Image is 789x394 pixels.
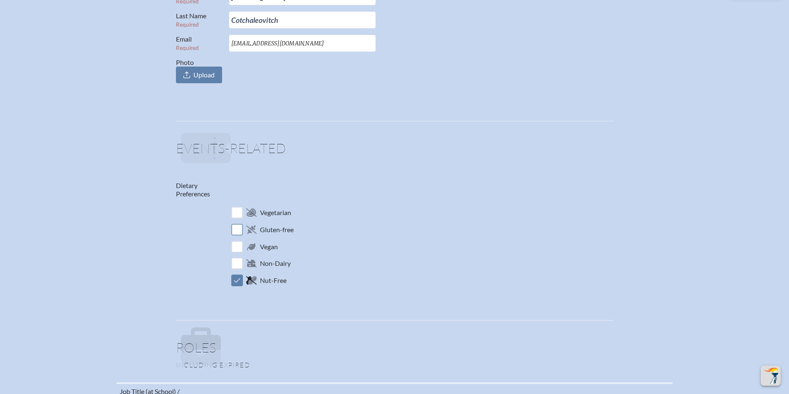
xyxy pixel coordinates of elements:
label: Photo [176,58,223,83]
span: Gluten-free [260,225,294,234]
button: Scroll Top [761,366,781,386]
label: Dietary Preferences [176,181,210,198]
label: Email [176,35,223,52]
span: Vegan [260,243,278,251]
span: Vegetarian [260,208,291,217]
span: Upload [193,71,215,79]
img: To the top [762,367,779,384]
span: Required [176,45,199,51]
label: Last Name [176,12,223,28]
span: Nut-Free [260,276,287,285]
span: Required [176,21,199,28]
span: Non-Dairy [260,259,291,268]
h1: Events-related [176,141,613,161]
p: Including expired [176,361,613,369]
h1: Roles [176,341,613,361]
